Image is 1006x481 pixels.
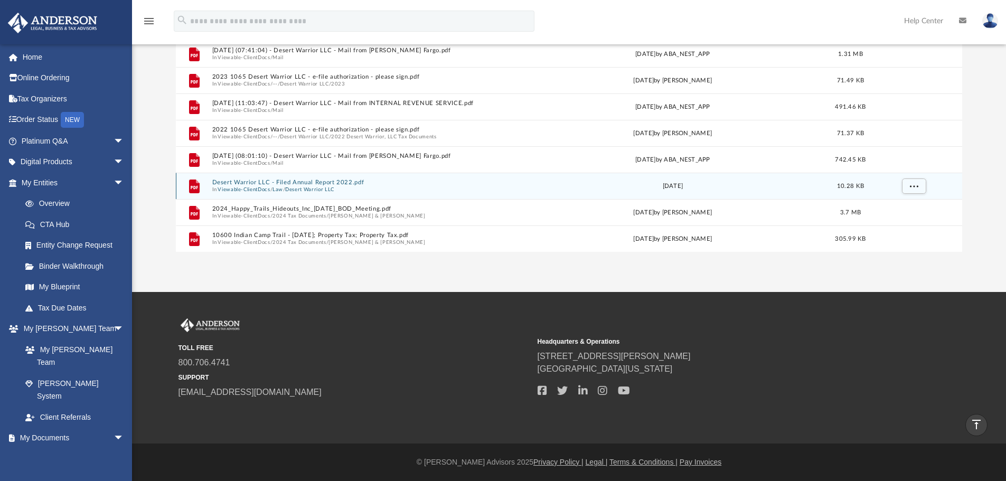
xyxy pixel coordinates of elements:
[15,277,135,298] a: My Blueprint
[270,133,272,140] span: /
[7,428,135,449] a: My Documentsarrow_drop_down
[212,47,516,54] button: [DATE] (07:41:04) - Desert Warrior LLC - Mail from [PERSON_NAME] Fargo.pdf
[178,373,530,382] small: SUPPORT
[609,458,678,466] a: Terms & Conditions |
[272,80,278,87] button: ···
[982,13,998,29] img: User Pic
[533,458,584,466] a: Privacy Policy |
[61,112,84,128] div: NEW
[212,205,516,212] button: 2024_Happy_Trails_Hideouts_Inc_[DATE]_BOD_Meeting.pdf
[114,428,135,449] span: arrow_drop_down
[326,239,328,246] span: /
[212,80,516,87] span: In
[283,186,285,193] span: /
[270,107,272,114] span: /
[212,54,516,61] span: In
[901,178,926,194] button: More options
[272,133,278,140] button: ···
[15,193,140,214] a: Overview
[212,186,516,193] span: In
[143,15,155,27] i: menu
[835,235,866,241] span: 305.99 KB
[114,152,135,173] span: arrow_drop_down
[218,133,270,140] button: Viewable-ClientDocs
[837,130,864,136] span: 71.37 KB
[212,133,516,140] span: In
[7,68,140,89] a: Online Ordering
[270,54,272,61] span: /
[7,172,140,193] a: My Entitiesarrow_drop_down
[521,102,825,111] div: [DATE] by ABA_NEST_APP
[521,208,825,217] div: [DATE] by [PERSON_NAME]
[538,337,889,346] small: Headquarters & Operations
[270,159,272,166] span: /
[7,318,135,339] a: My [PERSON_NAME] Teamarrow_drop_down
[212,100,516,107] button: [DATE] (11:03:47) - Desert Warrior LLC - Mail from INTERNAL REVENUE SERVICE.pdf
[272,212,326,219] button: 2024 Tax Documents
[15,407,135,428] a: Client Referrals
[114,130,135,152] span: arrow_drop_down
[270,212,272,219] span: /
[521,155,825,164] div: [DATE] by ABA_NEST_APP
[212,212,516,219] span: In
[840,209,861,215] span: 3.7 MB
[218,212,270,219] button: Viewable-ClientDocs
[331,80,345,87] button: 2023
[178,343,530,353] small: TOLL FREE
[331,133,437,140] button: 2022 Desert Warrior, LLC Tax Documents
[212,159,516,166] span: In
[7,109,140,131] a: Order StatusNEW
[218,186,270,193] button: Viewable-ClientDocs
[212,179,516,186] button: Desert Warrior LLC - Filed Annual Report 2022.pdf
[270,186,272,193] span: /
[326,212,328,219] span: /
[285,186,334,193] button: Desert Warrior LLC
[835,156,866,162] span: 742.45 KB
[835,103,866,109] span: 491.46 KB
[837,183,864,188] span: 10.28 KB
[328,80,331,87] span: /
[521,234,825,243] div: [DATE] by [PERSON_NAME]
[270,80,272,87] span: /
[218,239,270,246] button: Viewable-ClientDocs
[218,107,270,114] button: Viewable-ClientDocs
[586,458,608,466] a: Legal |
[328,212,426,219] button: [PERSON_NAME] & [PERSON_NAME]
[212,232,516,239] button: 10600 Indian Camp Trail - [DATE]; Property Tax; Property Tax.pdf
[277,133,279,140] span: /
[212,107,516,114] span: In
[277,80,279,87] span: /
[218,159,270,166] button: Viewable-ClientDocs
[838,51,863,56] span: 1.31 MB
[272,159,284,166] button: Mail
[7,152,140,173] a: Digital Productsarrow_drop_down
[218,54,270,61] button: Viewable-ClientDocs
[15,214,140,235] a: CTA Hub
[143,20,155,27] a: menu
[521,49,825,59] div: [DATE] by ABA_NEST_APP
[178,388,322,397] a: [EMAIL_ADDRESS][DOMAIN_NAME]
[272,239,326,246] button: 2024 Tax Documents
[680,458,721,466] a: Pay Invoices
[521,128,825,138] div: [DATE] by [PERSON_NAME]
[212,126,516,133] button: 2022 1065 Desert Warrior LLC - e-file authorization - please sign.pdf
[5,13,100,33] img: Anderson Advisors Platinum Portal
[178,358,230,367] a: 800.706.4741
[176,33,963,252] div: grid
[15,373,135,407] a: [PERSON_NAME] System
[218,80,270,87] button: Viewable-ClientDocs
[328,239,426,246] button: [PERSON_NAME] & [PERSON_NAME]
[212,153,516,159] button: [DATE] (08:01:10) - Desert Warrior LLC - Mail from [PERSON_NAME] Fargo.pdf
[521,181,825,191] div: [DATE]
[837,77,864,83] span: 71.49 KB
[965,414,988,436] a: vertical_align_top
[178,318,242,332] img: Anderson Advisors Platinum Portal
[272,186,283,193] button: Law
[280,80,329,87] button: Desert Warrior LLC
[272,107,284,114] button: Mail
[328,133,331,140] span: /
[15,297,140,318] a: Tax Due Dates
[114,172,135,194] span: arrow_drop_down
[212,239,516,246] span: In
[15,235,140,256] a: Entity Change Request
